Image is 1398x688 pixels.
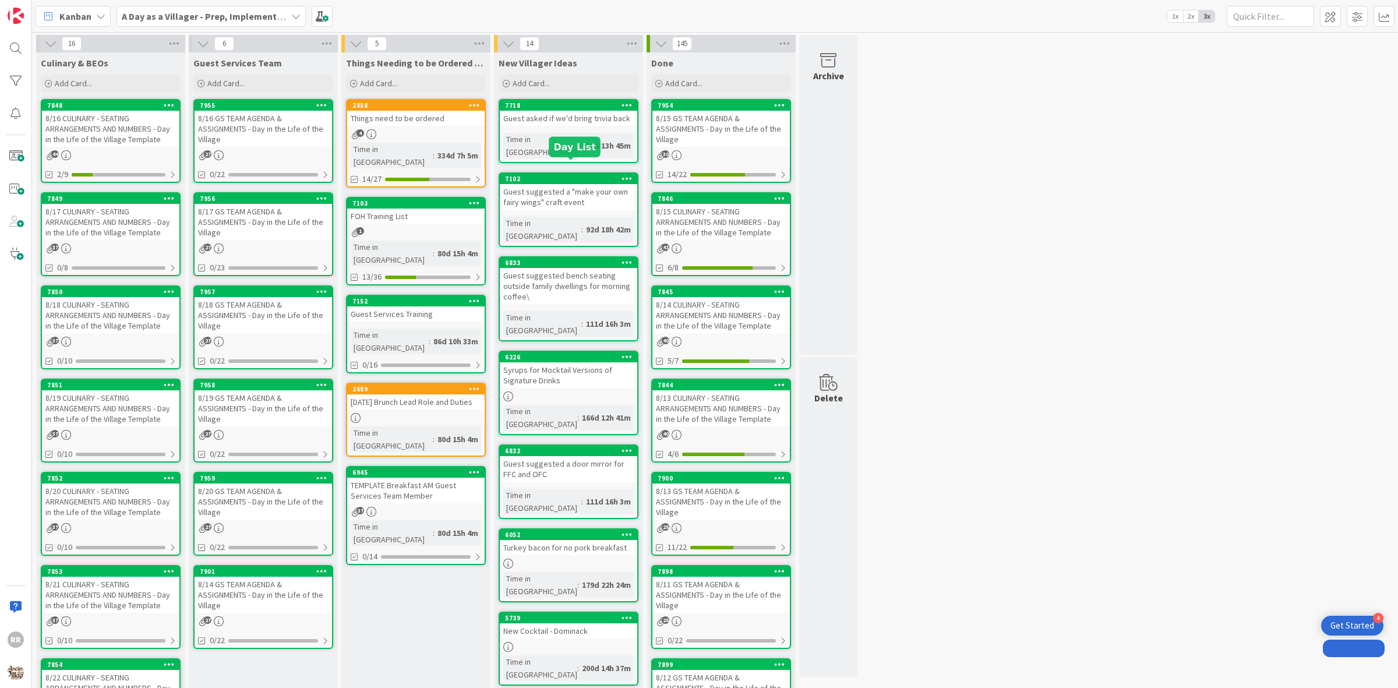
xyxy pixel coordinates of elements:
[47,474,179,482] div: 7852
[577,662,579,675] span: :
[668,355,679,367] span: 5/7
[581,223,583,236] span: :
[204,616,211,624] span: 27
[42,566,179,613] div: 78538/21 CULINARY - SEATING ARRANGEMENTS AND NUMBERS - Day in the Life of the Village Template
[651,565,791,649] a: 78988/11 GS TEAM AGENDA & ASSIGNMENTS - Day in the Life of the Village0/22
[352,385,485,393] div: 2689
[41,285,181,369] a: 78508/18 CULINARY - SEATING ARRANGEMENTS AND NUMBERS - Day in the Life of the Village Template0/10
[42,193,179,204] div: 7849
[42,297,179,333] div: 8/18 CULINARY - SEATING ARRANGEMENTS AND NUMBERS - Day in the Life of the Village Template
[651,99,791,183] a: 79548/15 GS TEAM AGENDA & ASSIGNMENTS - Day in the Life of the Village14/22
[1330,620,1374,631] div: Get Started
[351,426,433,452] div: Time in [GEOGRAPHIC_DATA]
[195,380,332,390] div: 7958
[505,259,637,267] div: 6833
[41,192,181,276] a: 78498/17 CULINARY - SEATING ARRANGEMENTS AND NUMBERS - Day in the Life of the Village Template0/8
[662,430,669,438] span: 40
[668,168,687,181] span: 14/22
[360,78,397,89] span: Add Card...
[347,467,485,503] div: 6945TEMPLATE Breakfast AM Guest Services Team Member
[204,150,211,158] span: 27
[42,100,179,147] div: 78488/16 CULINARY - SEATING ARRANGEMENTS AND NUMBERS - Day in the Life of the Village Template
[200,474,332,482] div: 7959
[500,352,637,362] div: 6226
[356,507,364,514] span: 37
[668,634,683,647] span: 0/22
[346,295,486,373] a: 7152Guest Services TrainingTime in [GEOGRAPHIC_DATA]:86d 10h 33m0/16
[204,430,211,438] span: 27
[352,101,485,110] div: 2858
[195,380,332,426] div: 79588/19 GS TEAM AGENDA & ASSIGNMENTS - Day in the Life of the Village
[652,287,790,333] div: 78458/14 CULINARY - SEATING ARRANGEMENTS AND NUMBERS - Day in the Life of the Village Template
[42,473,179,520] div: 78528/20 CULINARY - SEATING ARRANGEMENTS AND NUMBERS - Day in the Life of the Village Template
[435,149,481,162] div: 334d 7h 5m
[347,296,485,306] div: 7152
[367,37,387,51] span: 5
[433,149,435,162] span: :
[42,659,179,670] div: 7854
[351,520,433,546] div: Time in [GEOGRAPHIC_DATA]
[581,495,583,508] span: :
[47,381,179,389] div: 7851
[499,528,638,602] a: 6052Turkey bacon for no pork breakfastTime in [GEOGRAPHIC_DATA]:179d 22h 24m
[347,394,485,410] div: [DATE] Brunch Lead Role and Duties
[195,111,332,147] div: 8/16 GS TEAM AGENDA & ASSIGNMENTS - Day in the Life of the Village
[41,472,181,556] a: 78528/20 CULINARY - SEATING ARRANGEMENTS AND NUMBERS - Day in the Life of the Village Template0/10
[499,612,638,686] a: 5739New Cocktail - DominackTime in [GEOGRAPHIC_DATA]:200d 14h 37m
[505,101,637,110] div: 7718
[347,296,485,322] div: 7152Guest Services Training
[8,8,24,24] img: Visit kanbanzone.com
[500,111,637,126] div: Guest asked if we'd bring trivia back
[513,78,550,89] span: Add Card...
[47,567,179,576] div: 7853
[651,379,791,463] a: 78448/13 CULINARY - SEATING ARRANGEMENTS AND NUMBERS - Day in the Life of the Village Template4/6
[433,433,435,446] span: :
[42,287,179,297] div: 7850
[347,478,485,503] div: TEMPLATE Breakfast AM Guest Services Team Member
[500,184,637,210] div: Guest suggested a "make your own fairy wings" craft event
[658,101,790,110] div: 7954
[356,129,364,137] span: 4
[500,174,637,210] div: 7102Guest suggested a "make your own fairy wings" craft event
[195,100,332,111] div: 7955
[346,383,486,457] a: 2689[DATE] Brunch Lead Role and DutiesTime in [GEOGRAPHIC_DATA]:80d 15h 4m
[8,664,24,680] img: avatar
[1199,10,1215,22] span: 3x
[195,390,332,426] div: 8/19 GS TEAM AGENDA & ASSIGNMENTS - Day in the Life of the Village
[41,379,181,463] a: 78518/19 CULINARY - SEATING ARRANGEMENTS AND NUMBERS - Day in the Life of the Village Template0/10
[210,355,225,367] span: 0/22
[500,362,637,388] div: Syrups for Mocktail Versions of Signature Drinks
[668,448,679,460] span: 4/6
[122,10,330,22] b: A Day as a Villager - Prep, Implement and Execute
[47,661,179,669] div: 7854
[652,577,790,613] div: 8/11 GS TEAM AGENDA & ASSIGNMENTS - Day in the Life of the Village
[57,262,68,274] span: 0/8
[200,101,332,110] div: 7955
[195,566,332,613] div: 79018/14 GS TEAM AGENDA & ASSIGNMENTS - Day in the Life of the Village
[658,288,790,296] div: 7845
[51,616,59,624] span: 37
[362,551,377,563] span: 0/14
[51,523,59,531] span: 37
[500,174,637,184] div: 7102
[505,614,637,622] div: 5739
[351,329,429,354] div: Time in [GEOGRAPHIC_DATA]
[57,448,72,460] span: 0/10
[351,241,433,266] div: Time in [GEOGRAPHIC_DATA]
[193,99,333,183] a: 79558/16 GS TEAM AGENDA & ASSIGNMENTS - Day in the Life of the Village0/22
[195,100,332,147] div: 79558/16 GS TEAM AGENDA & ASSIGNMENTS - Day in the Life of the Village
[346,99,486,188] a: 2858Things need to be orderedTime in [GEOGRAPHIC_DATA]:334d 7h 5m14/27
[500,352,637,388] div: 6226Syrups for Mocktail Versions of Signature Drinks
[500,100,637,111] div: 7718
[583,495,634,508] div: 111d 16h 3m
[503,133,581,158] div: Time in [GEOGRAPHIC_DATA]
[42,287,179,333] div: 78508/18 CULINARY - SEATING ARRANGEMENTS AND NUMBERS - Day in the Life of the Village Template
[577,578,579,591] span: :
[429,335,430,348] span: :
[347,467,485,478] div: 6945
[193,57,282,69] span: Guest Services Team
[435,527,481,539] div: 80d 15h 4m
[500,613,637,623] div: 5739
[500,257,637,304] div: 6833Guest suggested bench seating outside family dwellings for morning coffee\
[503,311,581,337] div: Time in [GEOGRAPHIC_DATA]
